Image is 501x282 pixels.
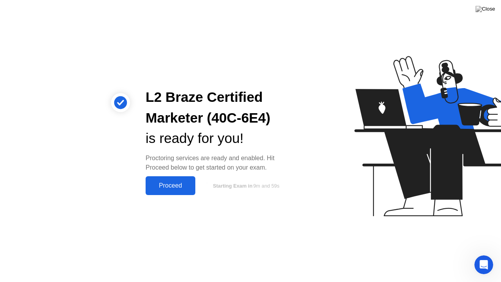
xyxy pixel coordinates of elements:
div: Close [250,3,264,17]
button: Collapse window [235,3,250,18]
div: is ready for you! [146,128,291,149]
button: go back [5,3,20,18]
iframe: Intercom live chat [474,255,493,274]
span: 9m and 59s [253,183,279,189]
div: L2 Braze Certified Marketer (40C-6E4) [146,87,291,128]
img: Close [476,6,495,12]
button: Starting Exam in9m and 59s [199,178,291,193]
button: Proceed [146,176,195,195]
div: Proceed [148,182,193,189]
div: Proctoring services are ready and enabled. Hit Proceed below to get started on your exam. [146,154,291,172]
